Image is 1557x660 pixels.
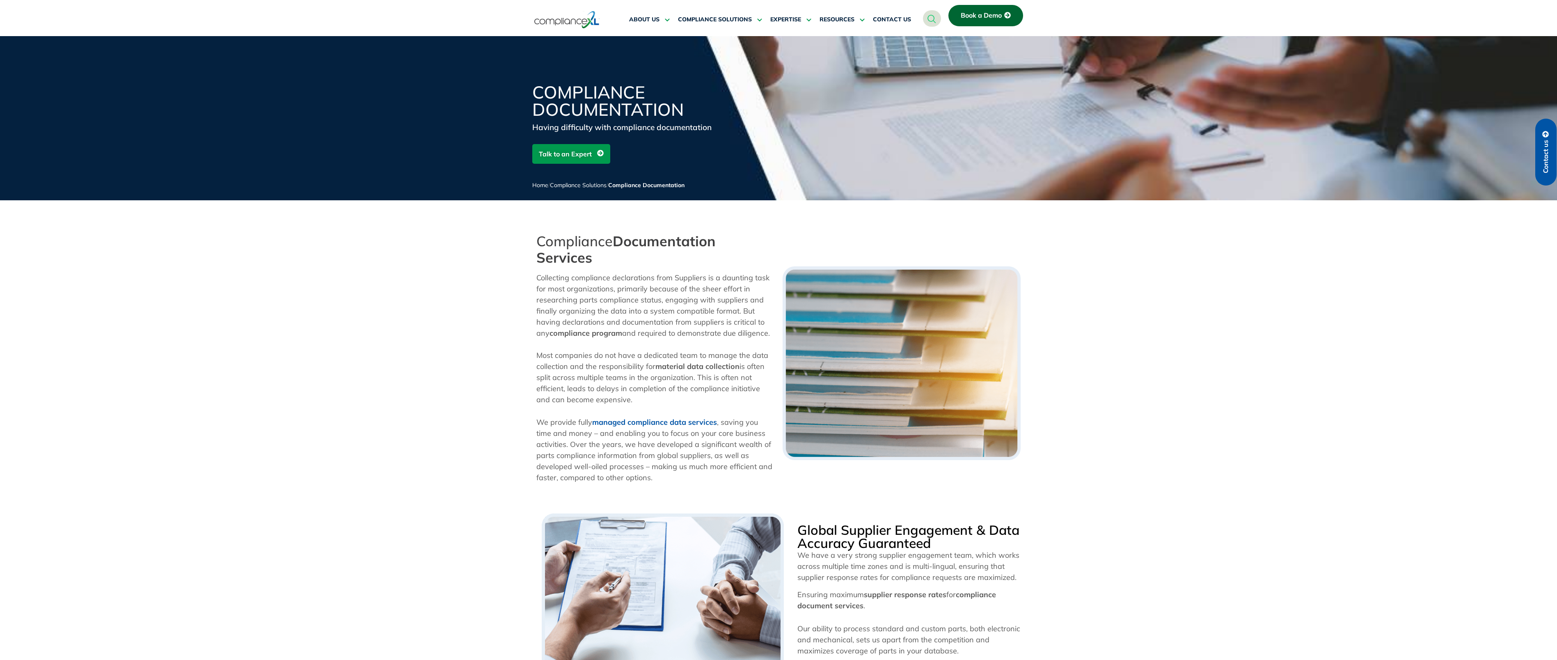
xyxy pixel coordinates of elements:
[770,10,811,30] a: EXPERTISE
[536,351,768,404] span: Most companies do not have a dedicated team to manage the data collection and the responsibility ...
[923,10,941,27] a: navsearch-button
[550,328,622,338] b: compliance program
[532,84,729,118] h1: Compliance Documentation
[536,232,716,266] strong: Documentation Services
[655,362,740,371] strong: material data collection
[678,10,762,30] a: COMPLIANCE SOLUTIONS
[820,10,865,30] a: RESOURCES
[532,144,610,164] a: Talk to an Expert
[797,624,1020,655] span: Our ability to process standard and custom parts, both electronic and mechanical, sets us apart f...
[797,523,1021,550] h2: Global Supplier Engagement & Data Accuracy Guaranteed
[820,16,854,23] span: RESOURCES
[948,5,1023,26] a: Book a Demo
[864,590,946,599] strong: supplier response rates
[532,181,685,189] span: / /
[532,181,548,189] a: Home
[608,181,685,189] span: Compliance Documentation
[797,550,1019,582] span: We have a very strong supplier engagement team, which works across multiple time zones and is mul...
[536,417,592,427] span: We provide fully
[1535,119,1557,186] a: Contact us
[629,10,670,30] a: ABOUT US
[539,146,592,162] span: Talk to an Expert
[536,273,769,338] span: Collecting compliance declarations from Suppliers is a daunting task for most organizations, prim...
[678,16,752,23] span: COMPLIANCE SOLUTIONS
[873,10,911,30] a: CONTACT US
[873,16,911,23] span: CONTACT US
[532,121,729,133] div: Having difficulty with compliance documentation
[622,328,770,338] span: and required to demonstrate due diligence.
[629,16,659,23] span: ABOUT US
[797,590,996,610] strong: compliance document services
[550,181,607,189] a: Compliance Solutions
[536,233,774,266] h2: Compliance
[1542,140,1550,173] span: Contact us
[534,10,600,29] img: logo-one.svg
[961,12,1002,19] span: Book a Demo
[770,16,801,23] span: EXPERTISE
[536,417,772,482] span: , saving you time and money – and enabling you to focus on your core business activities. Over th...
[797,589,1021,611] p: Ensuring maximum for .
[592,417,717,427] a: managed compliance data services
